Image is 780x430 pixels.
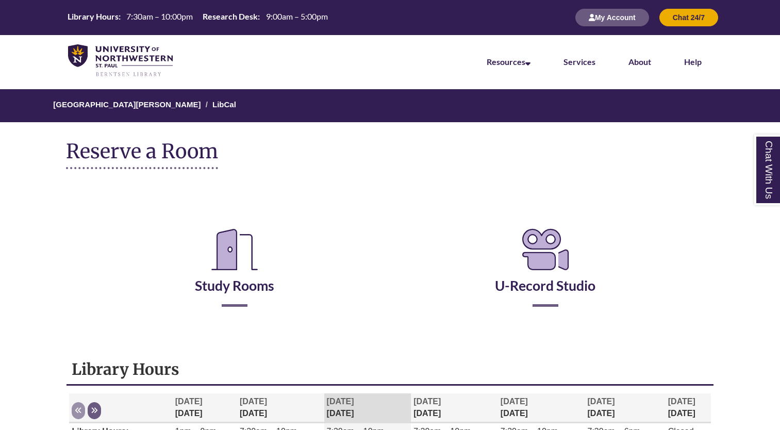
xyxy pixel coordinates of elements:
a: Resources [487,57,530,67]
th: [DATE] [585,393,666,423]
img: UNWSP Library Logo [68,44,173,77]
a: Services [563,57,595,67]
button: Next week [88,402,101,419]
th: Research Desk: [198,11,261,22]
span: 9:00am – 5:00pm [266,11,328,21]
a: Chat 24/7 [659,13,718,22]
span: [DATE] [175,397,203,406]
span: [DATE] [668,397,695,406]
span: 7:30am – 10:00pm [126,11,193,21]
th: Library Hours: [63,11,122,22]
th: [DATE] [666,393,711,423]
a: My Account [575,13,649,22]
span: [DATE] [240,397,267,406]
table: Hours Today [63,11,331,23]
span: [DATE] [588,397,615,406]
h1: Library Hours [72,359,708,379]
nav: Breadcrumb [66,89,713,122]
a: U-Record Studio [495,252,595,294]
a: About [628,57,651,67]
div: Reserve a Room [66,195,713,337]
a: Hours Today [63,11,331,24]
button: Previous week [72,402,85,419]
button: Chat 24/7 [659,9,718,26]
th: [DATE] [411,393,498,423]
a: [GEOGRAPHIC_DATA][PERSON_NAME] [53,100,201,109]
th: [DATE] [324,393,411,423]
th: [DATE] [173,393,237,423]
a: LibCal [212,100,236,109]
span: [DATE] [327,397,354,406]
span: [DATE] [413,397,441,406]
a: Help [684,57,702,67]
a: Study Rooms [195,252,274,294]
th: [DATE] [237,393,324,423]
button: My Account [575,9,649,26]
span: [DATE] [501,397,528,406]
h1: Reserve a Room [66,140,218,169]
th: [DATE] [498,393,585,423]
